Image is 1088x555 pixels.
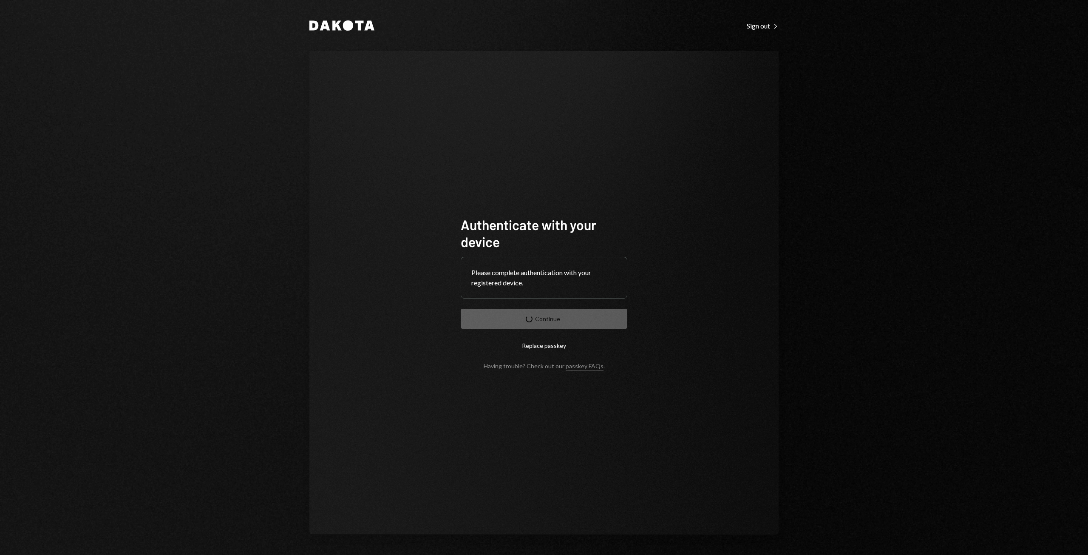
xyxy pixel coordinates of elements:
[471,268,617,288] div: Please complete authentication with your registered device.
[461,216,627,250] h1: Authenticate with your device
[747,22,779,30] div: Sign out
[484,362,605,370] div: Having trouble? Check out our .
[461,336,627,356] button: Replace passkey
[747,21,779,30] a: Sign out
[566,362,603,370] a: passkey FAQs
